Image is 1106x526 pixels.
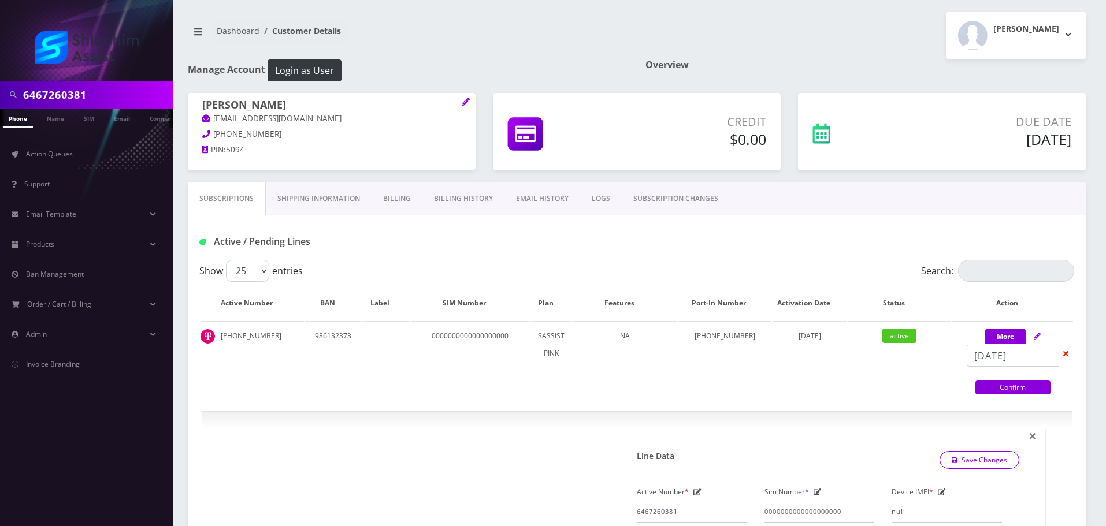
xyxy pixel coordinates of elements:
[3,109,33,128] a: Phone
[188,19,628,52] nav: breadcrumb
[764,483,809,501] label: Sim Number
[1029,426,1037,445] span: ×
[411,286,529,320] th: SIM Number: activate to sort column ascending
[504,182,580,215] a: EMAIL HISTORY
[678,321,771,402] td: [PHONE_NUMBER]
[26,359,80,369] span: Invoice Branding
[892,483,933,501] label: Device IMEI
[27,299,91,309] span: Order / Cart / Billing
[265,63,342,76] a: Login as User
[993,24,1059,34] h2: [PERSON_NAME]
[201,329,215,344] img: t_img.png
[305,286,361,320] th: BAN: activate to sort column ascending
[530,321,572,402] td: SASSIST PINK
[637,452,674,461] h1: Line Data
[362,286,410,320] th: Label: activate to sort column ascending
[24,179,50,189] span: Support
[372,182,422,215] a: Billing
[26,149,73,159] span: Action Queues
[637,501,747,523] input: Active Number
[26,329,47,339] span: Admin
[266,182,372,215] a: Shipping Information
[952,286,1073,320] th: Action: activate to sort column ascending
[422,182,504,215] a: Billing History
[201,286,304,320] th: Active Number: activate to sort column ascending
[201,321,304,402] td: [PHONE_NUMBER]
[23,84,170,106] input: Search in Company
[26,239,54,249] span: Products
[226,144,244,155] span: 5094
[940,451,1020,469] a: Save Changes
[35,31,139,64] img: Shluchim Assist
[411,321,529,402] td: 0000000000000000000
[41,109,70,126] a: Name
[108,109,136,126] a: Email
[773,286,847,320] th: Activation Date: activate to sort column ascending
[975,380,1051,394] a: Confirm
[958,260,1074,282] input: Search:
[78,109,100,126] a: SIM
[622,113,766,130] p: Credit
[144,109,183,126] a: Company
[226,260,269,282] select: Showentries
[580,182,622,215] a: LOGS
[946,12,1086,59] button: [PERSON_NAME]
[940,452,1020,469] button: Save Changes
[305,321,361,402] td: 986132373
[573,321,677,402] td: NA
[921,260,1074,282] label: Search:
[199,260,303,282] label: Show entries
[259,25,341,37] li: Customer Details
[268,59,342,81] button: Login as User
[26,209,76,219] span: Email Template
[573,286,677,320] th: Features: activate to sort column ascending
[622,130,766,148] h5: $0.00
[622,182,730,215] a: SUBSCRIPTION CHANGES
[799,331,821,341] span: [DATE]
[904,113,1071,130] p: Due Date
[26,269,84,279] span: Ban Management
[202,113,342,125] a: [EMAIL_ADDRESS][DOMAIN_NAME]
[882,329,916,343] span: active
[678,286,771,320] th: Port-In Number: activate to sort column ascending
[904,130,1071,148] h5: [DATE]
[645,59,1086,70] h1: Overview
[202,99,461,113] h1: [PERSON_NAME]
[202,144,226,156] a: PIN:
[892,501,1002,523] input: IMEI
[217,25,259,36] a: Dashboard
[199,236,480,247] h1: Active / Pending Lines
[764,501,875,523] input: Sim Number
[188,59,628,81] h1: Manage Account
[985,329,1026,344] button: More
[637,483,689,501] label: Active Number
[848,286,951,320] th: Status: activate to sort column ascending
[530,286,572,320] th: Plan: activate to sort column ascending
[213,129,281,139] span: [PHONE_NUMBER]
[188,182,266,215] a: Subscriptions
[199,239,206,245] img: Active / Pending Lines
